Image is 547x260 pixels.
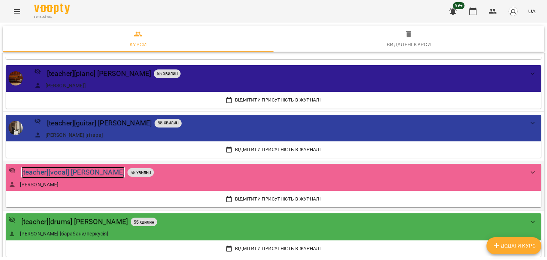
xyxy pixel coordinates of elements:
[508,6,518,16] img: avatar_s.png
[127,170,154,176] span: 55 хвилин
[9,194,538,204] button: Відмітити присутність в Журналі
[20,230,109,237] a: [PERSON_NAME] [барабани/перкусія]
[34,118,41,125] svg: Приватний урок
[21,216,128,227] a: [teacher][drums] [PERSON_NAME]
[9,243,538,254] button: Відмітити присутність в Журналі
[130,40,147,49] div: Курси
[20,181,59,188] a: [PERSON_NAME]
[10,245,537,253] span: Відмітити присутність в Журналі
[524,115,541,132] button: show more
[34,4,70,14] img: Voopty Logo
[9,144,538,155] button: Відмітити присутність в Журналі
[453,2,465,9] span: 99+
[34,68,41,75] svg: Приватний урок
[9,71,23,85] img: [teacher][piano] Анна
[9,3,26,20] button: Menu
[9,216,16,223] svg: Приватний урок
[486,237,541,254] button: Додати Курс
[9,167,16,174] svg: Приватний урок
[155,120,181,126] span: 55 хвилин
[154,71,181,77] span: 55 хвилин
[524,213,541,230] button: show more
[21,167,125,178] a: [teacher][vocal] [PERSON_NAME]
[47,118,152,129] a: [teacher][guitar] [PERSON_NAME]
[525,5,538,18] button: UA
[528,7,536,15] span: UA
[34,15,70,19] span: For Business
[492,241,536,250] span: Додати Курс
[46,82,86,89] a: [PERSON_NAME]]
[387,40,431,49] div: Видалені курси
[131,219,157,225] span: 55 хвилин
[524,164,541,181] button: show more
[524,65,541,82] button: show more
[10,96,537,104] span: Відмітити присутність в Журналі
[47,68,151,79] a: [teacher][piano] [PERSON_NAME]
[10,146,537,154] span: Відмітити присутність в Журналі
[9,121,23,135] img: [teacher][guitar] Антон
[10,195,537,203] span: Відмітити присутність в Журналі
[46,131,103,139] a: [PERSON_NAME] [гітара]
[9,95,538,105] button: Відмітити присутність в Журналі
